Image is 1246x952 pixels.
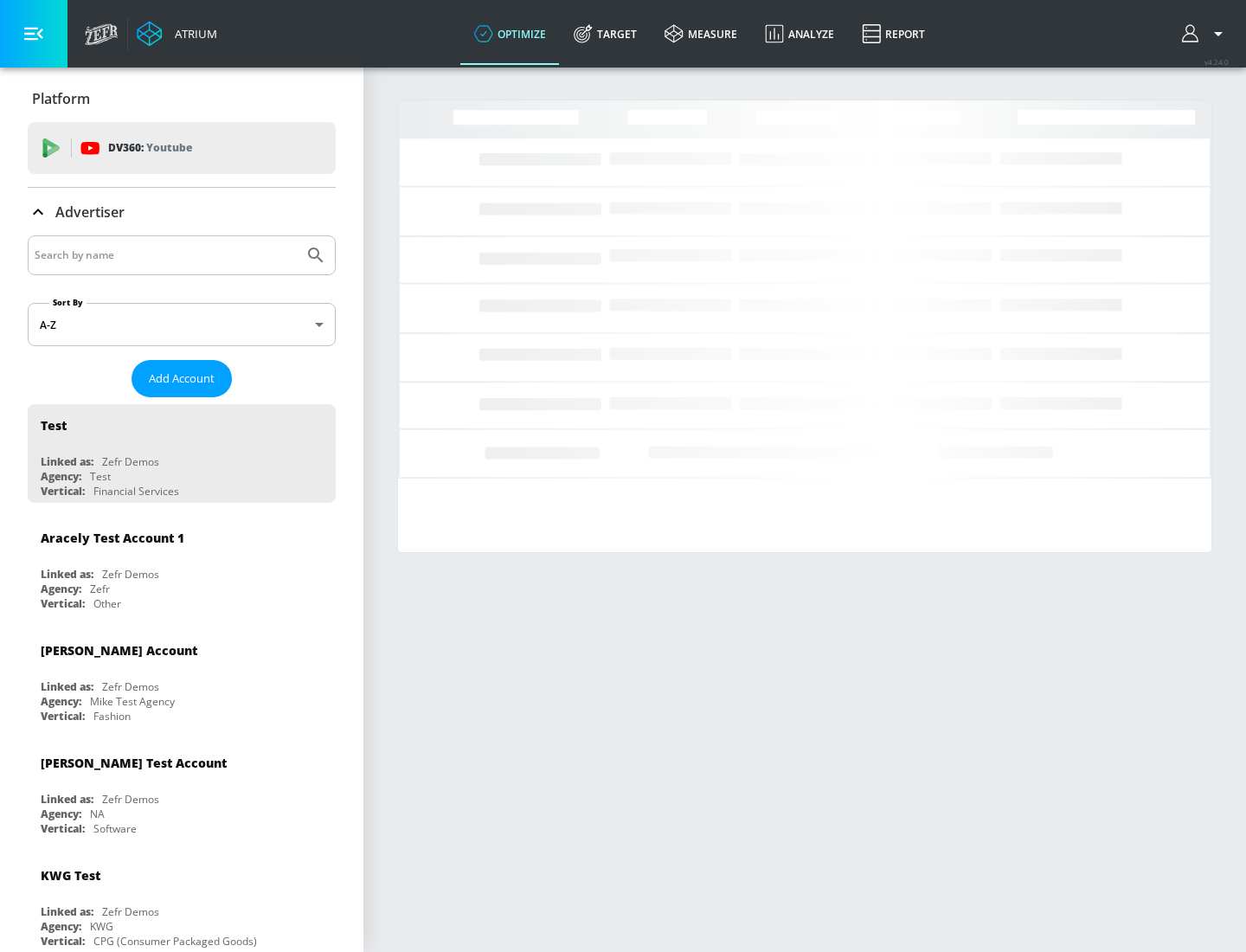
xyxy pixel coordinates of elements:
[35,244,297,267] input: Search by name
[41,867,100,884] div: KWG Test
[28,629,336,728] div: [PERSON_NAME] AccountLinked as:Zefr DemosAgency:Mike Test AgencyVertical:Fashion
[41,792,93,807] div: Linked as:
[93,934,257,949] div: CPG (Consumer Packaged Goods)
[28,122,336,174] div: DV360: Youtube
[41,694,81,709] div: Agency:
[146,138,192,157] p: Youtube
[137,21,217,47] a: Atrium
[460,3,560,65] a: optimize
[168,26,217,42] div: Atrium
[41,904,93,919] div: Linked as:
[132,360,232,397] button: Add Account
[93,484,179,499] div: Financial Services
[41,755,227,771] div: [PERSON_NAME] Test Account
[90,694,175,709] div: Mike Test Agency
[28,188,336,236] div: Advertiser
[108,138,192,158] p: DV360:
[93,709,131,724] div: Fashion
[28,517,336,615] div: Aracely Test Account 1Linked as:Zefr DemosAgency:ZefrVertical:Other
[41,469,81,484] div: Agency:
[41,530,184,546] div: Aracely Test Account 1
[41,919,81,934] div: Agency:
[41,642,197,659] div: [PERSON_NAME] Account
[102,679,159,694] div: Zefr Demos
[102,454,159,469] div: Zefr Demos
[90,582,110,596] div: Zefr
[32,89,90,108] p: Platform
[41,582,81,596] div: Agency:
[751,3,848,65] a: Analyze
[1204,57,1229,67] span: v 4.24.0
[55,203,125,222] p: Advertiser
[41,567,93,582] div: Linked as:
[90,469,111,484] div: Test
[41,821,85,836] div: Vertical:
[41,807,81,821] div: Agency:
[28,404,336,503] div: TestLinked as:Zefr DemosAgency:TestVertical:Financial Services
[28,74,336,123] div: Platform
[848,3,939,65] a: Report
[90,919,113,934] div: KWG
[90,807,105,821] div: NA
[41,417,67,434] div: Test
[149,369,215,389] span: Add Account
[28,303,336,346] div: A-Z
[93,596,121,611] div: Other
[28,742,336,840] div: [PERSON_NAME] Test AccountLinked as:Zefr DemosAgency:NAVertical:Software
[41,596,85,611] div: Vertical:
[41,679,93,694] div: Linked as:
[41,484,85,499] div: Vertical:
[41,709,85,724] div: Vertical:
[651,3,751,65] a: measure
[93,821,137,836] div: Software
[41,934,85,949] div: Vertical:
[41,454,93,469] div: Linked as:
[102,904,159,919] div: Zefr Demos
[102,792,159,807] div: Zefr Demos
[102,567,159,582] div: Zefr Demos
[49,297,87,308] label: Sort By
[560,3,651,65] a: Target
